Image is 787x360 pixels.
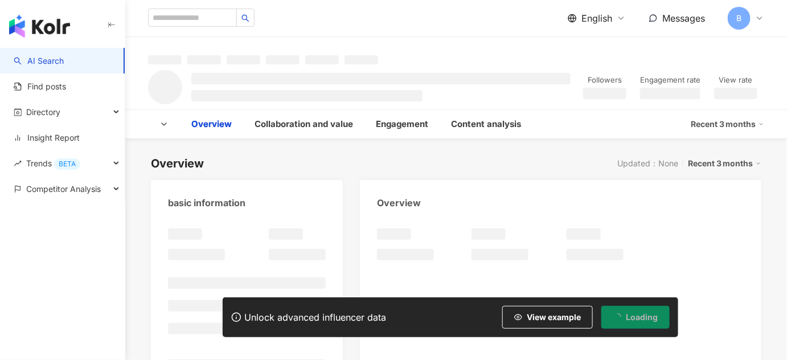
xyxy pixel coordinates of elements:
button: Loading [601,306,670,329]
img: logo [9,15,70,38]
span: Trends [26,150,80,176]
span: B [737,12,742,24]
span: Loading [626,313,658,322]
span: View example [527,313,581,322]
div: Followers [583,75,626,86]
div: Recent 3 months [691,115,764,133]
a: Insight Report [14,132,80,144]
div: Updated：None [617,159,678,168]
div: Engagement [376,117,428,131]
span: rise [14,159,22,167]
div: Overview [191,117,232,131]
div: BETA [54,158,80,170]
a: searchAI Search [14,55,64,67]
span: Messages [662,13,705,24]
span: search [241,14,249,22]
div: Overview [151,156,204,171]
div: basic information [168,197,245,209]
button: View example [502,306,593,329]
div: Overview [377,197,421,209]
div: Recent 3 months [688,156,761,171]
span: Competitor Analysis [26,176,101,202]
span: Directory [26,99,60,125]
div: Collaboration and value [255,117,353,131]
div: Unlock advanced influencer data [244,312,386,323]
div: View rate [714,75,757,86]
span: loading [612,312,622,322]
a: Find posts [14,81,66,92]
div: Content analysis [451,117,521,131]
span: English [581,12,612,24]
div: Engagement rate [640,75,700,86]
